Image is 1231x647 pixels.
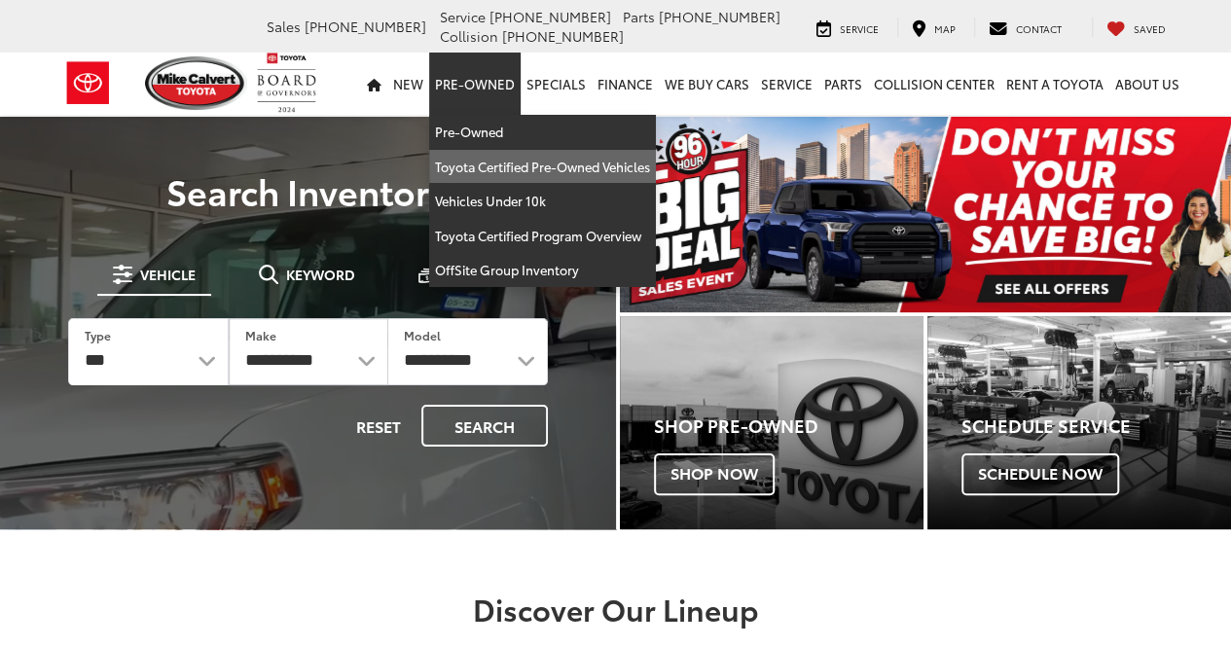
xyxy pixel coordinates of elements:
[802,18,893,37] a: Service
[85,327,111,343] label: Type
[620,316,923,529] div: Toyota
[1109,53,1185,115] a: About Us
[659,7,780,26] span: [PHONE_NUMBER]
[1000,53,1109,115] a: Rent a Toyota
[429,53,521,115] a: Pre-Owned
[340,405,417,447] button: Reset
[620,316,923,529] a: Shop Pre-Owned Shop Now
[961,416,1231,436] h4: Schedule Service
[404,327,441,343] label: Model
[267,17,301,36] span: Sales
[659,53,755,115] a: WE BUY CARS
[429,115,656,150] a: Pre-Owned
[755,53,818,115] a: Service
[974,18,1076,37] a: Contact
[502,26,624,46] span: [PHONE_NUMBER]
[41,171,575,210] h3: Search Inventory
[521,53,592,115] a: Specials
[1016,21,1062,36] span: Contact
[1092,18,1180,37] a: My Saved Vehicles
[1134,21,1166,36] span: Saved
[654,416,923,436] h4: Shop Pre-Owned
[440,7,486,26] span: Service
[934,21,956,36] span: Map
[52,52,125,115] img: Toyota
[429,253,656,287] a: OffSite Group Inventory
[818,53,868,115] a: Parts
[868,53,1000,115] a: Collision Center
[489,7,611,26] span: [PHONE_NUMBER]
[305,17,426,36] span: [PHONE_NUMBER]
[245,327,276,343] label: Make
[429,184,656,219] a: Vehicles Under 10k
[61,593,1171,625] h2: Discover Our Lineup
[286,268,355,281] span: Keyword
[897,18,970,37] a: Map
[654,453,775,494] span: Shop Now
[592,53,659,115] a: Finance
[421,405,548,447] button: Search
[440,26,498,46] span: Collision
[840,21,879,36] span: Service
[429,150,656,185] a: Toyota Certified Pre-Owned Vehicles
[387,53,429,115] a: New
[623,7,655,26] span: Parts
[927,316,1231,529] a: Schedule Service Schedule Now
[140,268,196,281] span: Vehicle
[961,453,1119,494] span: Schedule Now
[145,56,248,110] img: Mike Calvert Toyota
[361,53,387,115] a: Home
[927,316,1231,529] div: Toyota
[429,219,656,254] a: Toyota Certified Program Overview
